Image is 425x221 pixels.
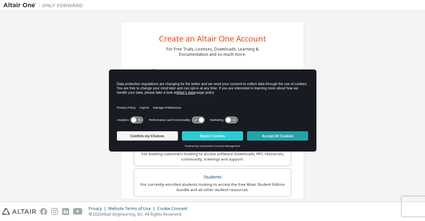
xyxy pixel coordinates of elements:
[51,208,58,215] img: instagram.svg
[159,35,266,43] div: Create an Altair One Account
[89,211,191,217] p: © 2025 Altair Engineering, Inc. All Rights Reserved.
[73,208,83,215] img: youtube.svg
[138,172,287,182] div: Students
[108,206,157,211] div: Website Terms of Use
[40,208,47,215] img: facebook.svg
[62,208,69,215] img: linkedin.svg
[166,47,259,57] div: For Free Trials, Licenses, Downloads, Learning & Documentation and so much more.
[157,206,191,211] div: Cookie Consent
[89,206,108,211] div: Privacy
[138,182,287,192] div: For currently enrolled students looking to access the free Altair Student Edition bundle and all ...
[138,151,287,162] div: For existing customers looking to access software downloads, HPC resources, community, trainings ...
[3,2,86,9] img: Altair One
[2,208,36,215] img: altair_logo.svg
